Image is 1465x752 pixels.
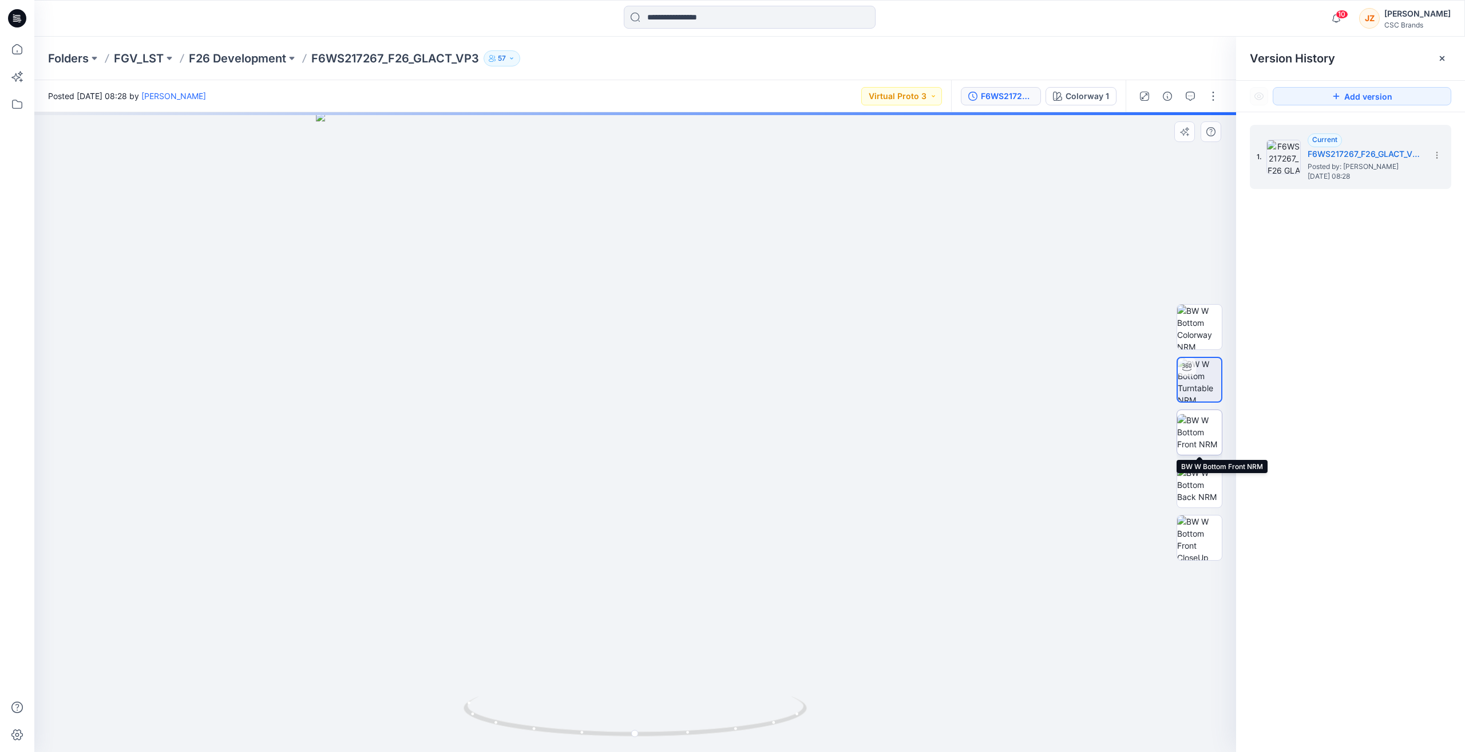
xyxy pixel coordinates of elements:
[981,90,1034,103] div: F6WS217267_F26_GLACT_VP3
[1273,87,1451,105] button: Add version
[1257,152,1262,162] span: 1.
[498,52,506,65] p: 57
[1177,467,1222,503] img: BW W Bottom Back NRM
[1250,52,1335,65] span: Version History
[1177,515,1222,560] img: BW W Bottom Front CloseUp NRM
[48,50,89,66] a: Folders
[189,50,286,66] a: F26 Development
[1308,172,1422,180] span: [DATE] 08:28
[1336,10,1348,19] span: 10
[1177,414,1222,450] img: BW W Bottom Front NRM
[1066,90,1109,103] div: Colorway 1
[961,87,1041,105] button: F6WS217267_F26_GLACT_VP3
[1312,135,1337,144] span: Current
[1178,358,1221,401] img: BW W Bottom Turntable NRM
[48,90,206,102] span: Posted [DATE] 08:28 by
[1308,161,1422,172] span: Posted by: Joseph Zhang
[311,50,479,66] p: F6WS217267_F26_GLACT_VP3
[1384,7,1451,21] div: [PERSON_NAME]
[114,50,164,66] a: FGV_LST
[1359,8,1380,29] div: JZ
[1266,140,1301,174] img: F6WS217267_F26_GLACT_VP3
[1384,21,1451,29] div: CSC Brands
[1177,305,1222,349] img: BW W Bottom Colorway NRM
[141,91,206,101] a: [PERSON_NAME]
[1250,87,1268,105] button: Show Hidden Versions
[1308,147,1422,161] h5: F6WS217267_F26_GLACT_VP3
[1158,87,1177,105] button: Details
[484,50,520,66] button: 57
[1438,54,1447,63] button: Close
[1046,87,1116,105] button: Colorway 1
